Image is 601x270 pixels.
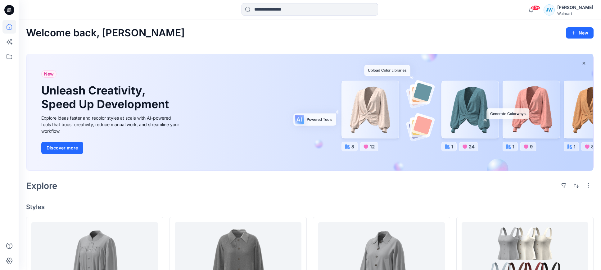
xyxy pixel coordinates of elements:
div: Walmart [557,11,593,16]
div: Explore ideas faster and recolor styles at scale with AI-powered tools that boost creativity, red... [41,115,181,134]
h2: Welcome back, [PERSON_NAME] [26,27,185,39]
span: 99+ [531,5,540,10]
h1: Unleash Creativity, Speed Up Development [41,84,172,111]
button: New [566,27,594,39]
div: JW [544,4,555,16]
div: [PERSON_NAME] [557,4,593,11]
a: Discover more [41,142,181,154]
h4: Styles [26,203,594,211]
button: Discover more [41,142,83,154]
h2: Explore [26,181,57,191]
span: New [44,70,54,78]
